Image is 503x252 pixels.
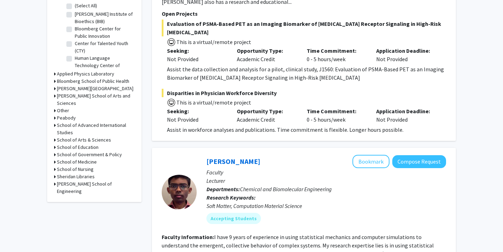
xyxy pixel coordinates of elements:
[206,168,446,177] p: Faculty
[352,155,389,168] button: Add John Edison to Bookmarks
[301,107,371,124] div: 0 - 5 hours/week
[162,20,446,36] span: Evaluation of PSMA-Based PET as an Imaging Biomarker of [MEDICAL_DATA] Receptor Signaling in High...
[206,157,260,166] a: [PERSON_NAME]
[57,151,122,158] h3: School of Government & Policy
[75,40,133,55] label: Center for Talented Youth (CTY)
[57,114,76,122] h3: Peabody
[167,115,226,124] div: Not Provided
[392,155,446,168] button: Compose Request to John Edison
[206,213,261,224] mat-chip: Accepting Students
[75,10,133,25] label: [PERSON_NAME] Institute of Bioethics (BIB)
[167,55,226,63] div: Not Provided
[371,107,441,124] div: Not Provided
[237,107,296,115] p: Opportunity Type:
[376,107,436,115] p: Application Deadline:
[75,2,97,9] label: (Select All)
[57,78,129,85] h3: Bloomberg School of Public Health
[162,9,446,18] p: Open Projects
[57,166,94,173] h3: School of Nursing
[57,136,111,144] h3: School of Arts & Sciences
[57,92,134,107] h3: [PERSON_NAME] School of Arts and Sciences
[57,180,134,195] h3: [PERSON_NAME] School of Engineering
[206,186,240,193] b: Departments:
[240,186,332,193] span: Chemical and Biomolecular Engineering
[232,46,301,63] div: Academic Credit
[167,125,446,134] div: Assist in workforce analyses and publications. Time commitment is flexible. Longer hours possible.
[237,46,296,55] p: Opportunity Type:
[206,194,256,201] b: Research Keywords:
[206,202,446,210] div: Soft Matter, Computation Material Science
[57,107,69,114] h3: Other
[167,46,226,55] p: Seeking:
[301,46,371,63] div: 0 - 5 hours/week
[162,89,446,97] span: Disparities in Physician Workforce Diversity
[206,177,446,185] p: Lecturer
[57,144,99,151] h3: School of Education
[176,99,251,106] span: This is a virtual/remote project
[176,38,251,45] span: This is a virtual/remote project
[57,85,133,92] h3: [PERSON_NAME][GEOGRAPHIC_DATA]
[57,122,134,136] h3: School of Advanced International Studies
[162,233,214,240] b: Faculty Information:
[75,25,133,40] label: Bloomberg Center for Public Innovation
[232,107,301,124] div: Academic Credit
[371,46,441,63] div: Not Provided
[376,46,436,55] p: Application Deadline:
[167,65,446,82] div: Assist the data collection and analysis for a pilot, clinical study, J1560: Evaluation of PSMA-Ba...
[75,55,133,77] label: Human Language Technology Center of Excellence (HLTCOE)
[307,107,366,115] p: Time Commitment:
[57,70,114,78] h3: Applied Physics Laboratory
[167,107,226,115] p: Seeking:
[5,221,30,247] iframe: Chat
[307,46,366,55] p: Time Commitment:
[57,158,97,166] h3: School of Medicine
[57,173,95,180] h3: Sheridan Libraries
